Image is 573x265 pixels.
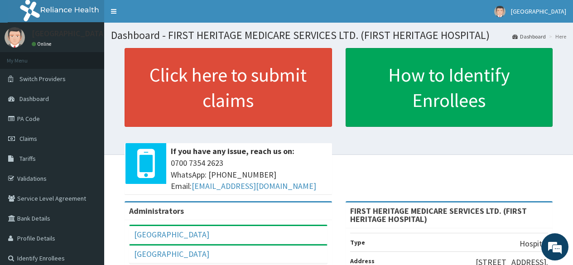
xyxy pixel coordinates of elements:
b: Administrators [129,206,184,216]
a: Click here to submit claims [125,48,332,127]
img: User Image [494,6,506,17]
span: [GEOGRAPHIC_DATA] [511,7,566,15]
a: [EMAIL_ADDRESS][DOMAIN_NAME] [192,181,316,191]
h1: Dashboard - FIRST HERITAGE MEDICARE SERVICES LTD. (FIRST HERITAGE HOSPITAL) [111,29,566,41]
li: Here [547,33,566,40]
a: Online [32,41,53,47]
b: Address [350,257,375,265]
b: If you have any issue, reach us on: [171,146,294,156]
a: [GEOGRAPHIC_DATA] [134,229,209,240]
span: Tariffs [19,154,36,163]
a: Dashboard [512,33,546,40]
strong: FIRST HERITAGE MEDICARE SERVICES LTD. (FIRST HERITAGE HOSPITAL) [350,206,527,224]
span: 0700 7354 2623 WhatsApp: [PHONE_NUMBER] Email: [171,157,327,192]
span: Dashboard [19,95,49,103]
p: Hospital [520,238,548,250]
span: Claims [19,135,37,143]
img: User Image [5,27,25,48]
b: Type [350,238,365,246]
a: [GEOGRAPHIC_DATA] [134,249,209,259]
a: How to Identify Enrollees [346,48,553,127]
p: [GEOGRAPHIC_DATA] [32,29,106,38]
span: Switch Providers [19,75,66,83]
